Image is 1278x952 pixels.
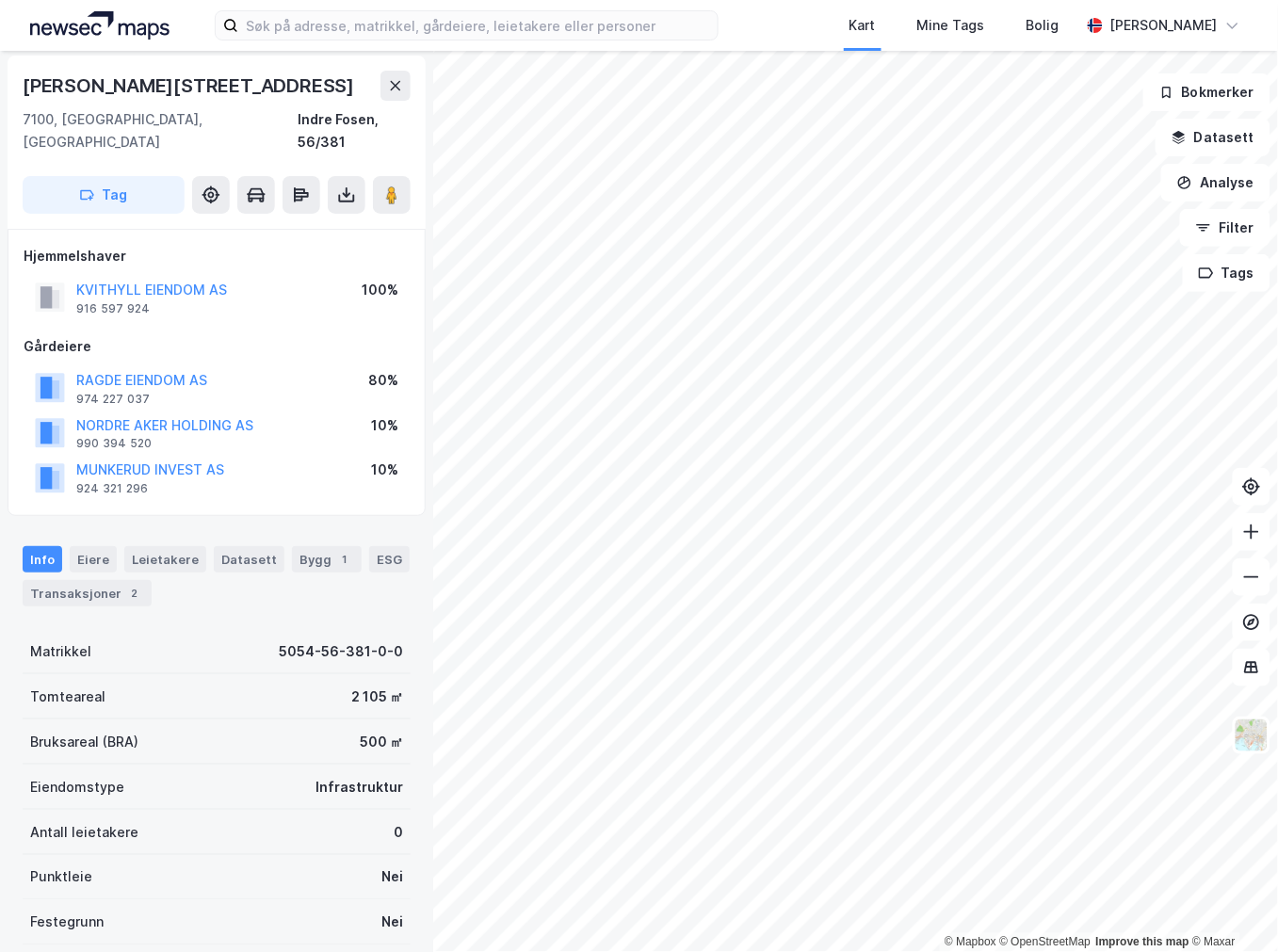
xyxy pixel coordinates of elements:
div: Info [23,546,62,573]
div: Infrastruktur [315,776,403,799]
a: Mapbox [945,936,996,949]
div: Bolig [1027,14,1060,37]
div: Punktleie [30,866,92,889]
button: Bokmerker [1143,73,1270,111]
div: [PERSON_NAME] [1110,14,1218,37]
input: Søk på adresse, matrikkel, gårdeiere, leietakere eller personer [238,11,718,40]
div: Matrikkel [30,640,91,663]
div: Nei [381,866,403,889]
button: Datasett [1156,119,1270,156]
div: 2 105 ㎡ [351,686,403,708]
div: Datasett [214,546,284,573]
button: Tags [1183,254,1270,292]
div: Kontrollprogram for chat [1184,862,1278,952]
div: 0 [394,821,403,844]
button: Tag [23,176,185,214]
div: 10% [371,414,398,437]
div: 1 [335,550,354,569]
div: Festegrunn [30,912,104,934]
div: ESG [369,546,410,573]
div: 5054-56-381-0-0 [279,640,403,663]
div: 990 394 520 [76,436,152,451]
button: Filter [1180,209,1270,247]
div: 100% [362,279,398,301]
div: Leietakere [124,546,206,573]
div: Tomteareal [30,686,105,708]
div: Antall leietakere [30,821,138,844]
a: Improve this map [1096,936,1189,949]
img: logo.a4113a55bc3d86da70a041830d287a7e.svg [30,11,170,40]
a: OpenStreetMap [1000,936,1092,949]
div: 974 227 037 [76,392,150,407]
div: 924 321 296 [76,481,148,496]
div: Indre Fosen, 56/381 [298,108,411,153]
div: Bygg [292,546,362,573]
div: Kart [849,14,876,37]
div: 2 [125,584,144,603]
iframe: Chat Widget [1184,862,1278,952]
div: 80% [368,369,398,392]
div: Eiendomstype [30,776,124,799]
div: [PERSON_NAME][STREET_ADDRESS] [23,71,358,101]
div: Bruksareal (BRA) [30,731,138,753]
div: Nei [381,912,403,934]
div: 916 597 924 [76,301,150,316]
div: Hjemmelshaver [24,245,410,267]
button: Analyse [1161,164,1270,202]
div: Transaksjoner [23,580,152,606]
img: Z [1234,718,1270,753]
div: 7100, [GEOGRAPHIC_DATA], [GEOGRAPHIC_DATA] [23,108,298,153]
div: Gårdeiere [24,335,410,358]
div: Mine Tags [917,14,985,37]
div: 10% [371,459,398,481]
div: 500 ㎡ [360,731,403,753]
div: Eiere [70,546,117,573]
